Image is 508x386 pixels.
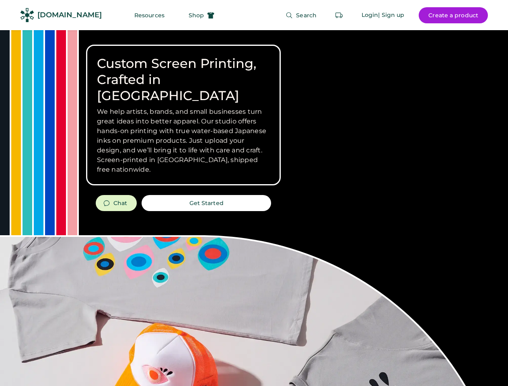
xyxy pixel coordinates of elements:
[276,7,326,23] button: Search
[179,7,224,23] button: Shop
[142,195,271,211] button: Get Started
[20,8,34,22] img: Rendered Logo - Screens
[97,107,270,175] h3: We help artists, brands, and small businesses turn great ideas into better apparel. Our studio of...
[189,12,204,18] span: Shop
[331,7,347,23] button: Retrieve an order
[96,195,137,211] button: Chat
[419,7,488,23] button: Create a product
[378,11,404,19] div: | Sign up
[97,55,270,104] h1: Custom Screen Printing, Crafted in [GEOGRAPHIC_DATA]
[296,12,317,18] span: Search
[125,7,174,23] button: Resources
[362,11,378,19] div: Login
[37,10,102,20] div: [DOMAIN_NAME]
